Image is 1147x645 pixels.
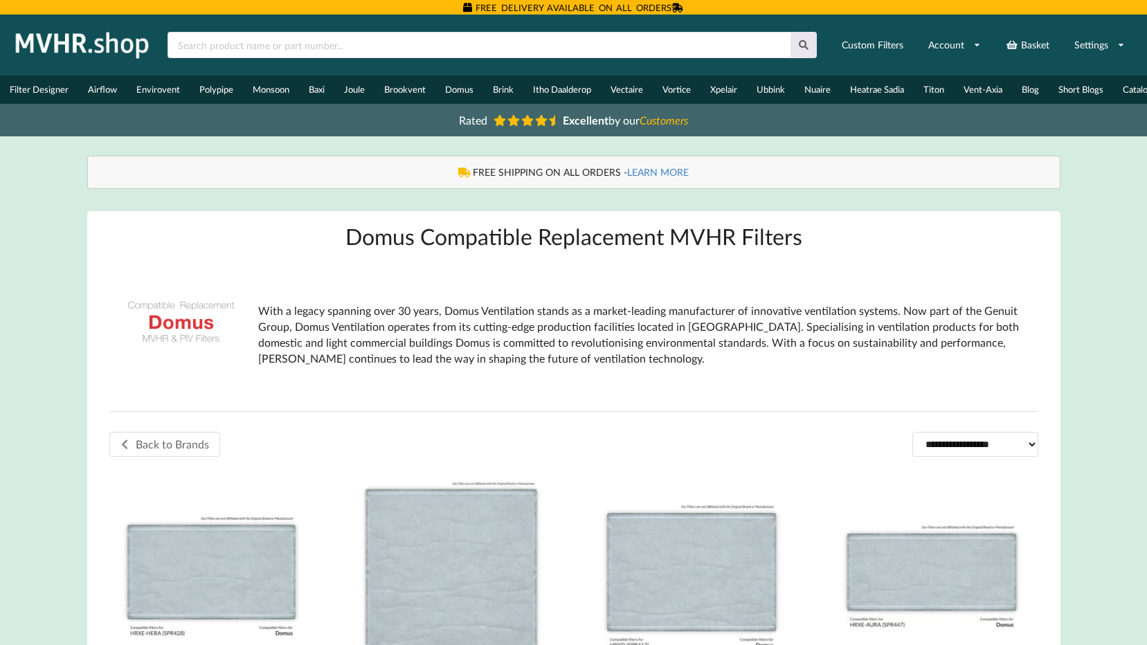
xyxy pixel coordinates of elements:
a: Ubbink [747,75,795,104]
select: Shop order [912,432,1038,456]
a: Domus [435,75,483,104]
a: Account [919,33,990,57]
span: Rated [459,113,487,127]
h1: Domus Compatible Replacement MVHR Filters [109,222,1038,251]
a: Brink [483,75,523,104]
a: Xpelair [701,75,747,104]
a: Vortice [653,75,701,104]
a: LEARN MORE [627,166,689,178]
a: Vectaire [601,75,653,104]
span: by our [563,113,688,127]
img: mvhr.shop.png [10,28,155,62]
a: Brookvent [374,75,435,104]
a: Baxi [299,75,334,104]
a: Joule [334,75,374,104]
a: Airflow [78,75,127,104]
a: Polypipe [190,75,243,104]
a: Back to Brands [109,432,220,457]
i: Customers [640,113,688,127]
a: Blog [1012,75,1049,104]
a: Heatrae Sadia [840,75,914,104]
p: With a legacy spanning over 30 years, Domus Ventilation stands as a market-leading manufacturer o... [258,303,1027,366]
a: Short Blogs [1049,75,1113,104]
a: Basket [997,33,1058,57]
a: Nuaire [795,75,840,104]
a: Custom Filters [833,33,912,57]
a: Envirovent [127,75,190,104]
a: Itho Daalderop [523,75,601,104]
a: Rated Excellentby ourCustomers [449,109,698,131]
a: Titon [914,75,954,104]
a: Vent-Axia [954,75,1012,104]
div: FREE SHIPPING ON ALL ORDERS - [102,165,1046,179]
a: Settings [1065,33,1134,57]
b: Excellent [563,113,608,127]
input: Search product name or part number... [168,32,791,58]
a: Monsoon [243,75,299,104]
img: Domus-Compatible-Replacement-Filters.png [120,262,242,383]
